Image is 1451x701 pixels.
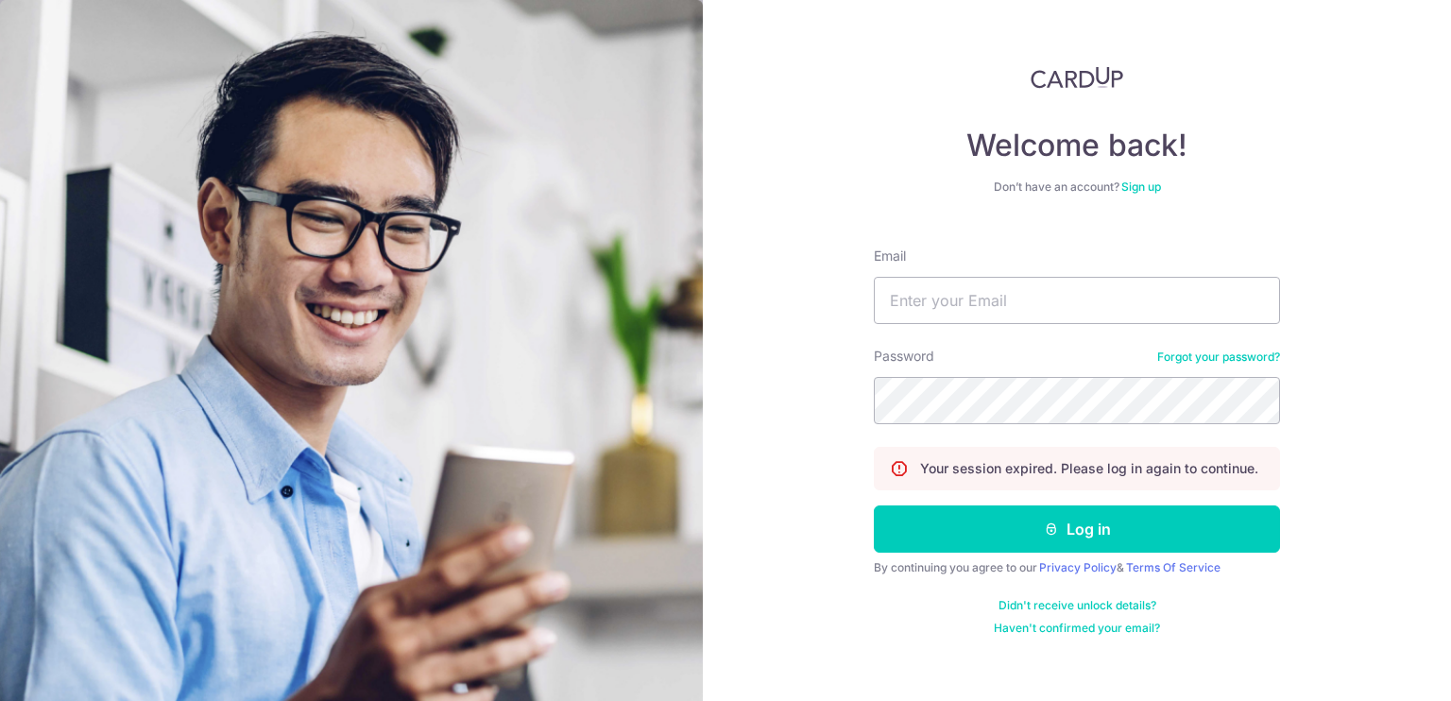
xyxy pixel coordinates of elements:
[874,247,906,265] label: Email
[994,621,1160,636] a: Haven't confirmed your email?
[1126,560,1221,574] a: Terms Of Service
[920,459,1258,478] p: Your session expired. Please log in again to continue.
[1157,350,1280,365] a: Forgot your password?
[874,127,1280,164] h4: Welcome back!
[874,347,934,366] label: Password
[874,560,1280,575] div: By continuing you agree to our &
[874,180,1280,195] div: Don’t have an account?
[1031,66,1123,89] img: CardUp Logo
[999,598,1156,613] a: Didn't receive unlock details?
[1039,560,1117,574] a: Privacy Policy
[874,505,1280,553] button: Log in
[1121,180,1161,194] a: Sign up
[874,277,1280,324] input: Enter your Email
